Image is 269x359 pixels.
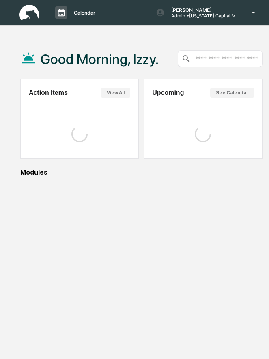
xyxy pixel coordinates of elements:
div: Modules [20,169,263,176]
h2: Upcoming [152,89,184,96]
h2: Action Items [29,89,68,96]
button: View All [101,88,130,98]
p: Admin • [US_STATE] Capital Management [165,13,240,19]
p: [PERSON_NAME] [165,7,240,13]
button: See Calendar [210,88,254,98]
h1: Good Morning, Izzy. [41,51,159,67]
p: Calendar [67,10,99,16]
img: logo [19,5,39,21]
